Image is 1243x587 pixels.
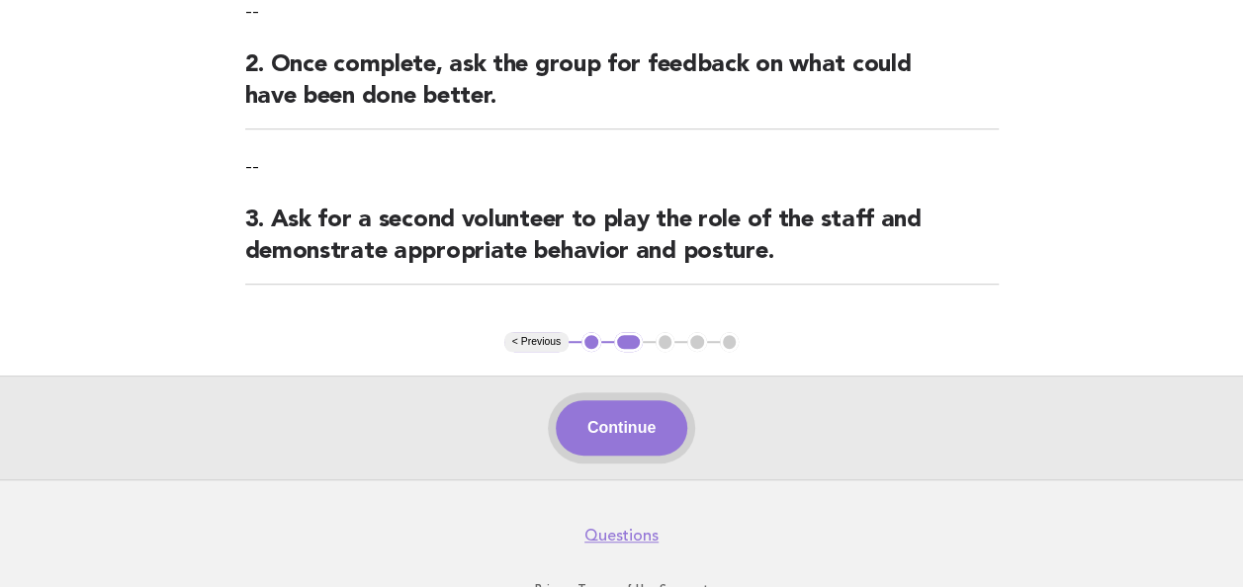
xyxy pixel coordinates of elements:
button: 1 [581,332,601,352]
h2: 3. Ask for a second volunteer to play the role of the staff and demonstrate appropriate behavior ... [245,205,999,285]
p: -- [245,153,999,181]
h2: 2. Once complete, ask the group for feedback on what could have been done better. [245,49,999,129]
button: 2 [614,332,643,352]
a: Questions [584,526,659,545]
button: < Previous [504,332,569,352]
button: Continue [556,400,687,456]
